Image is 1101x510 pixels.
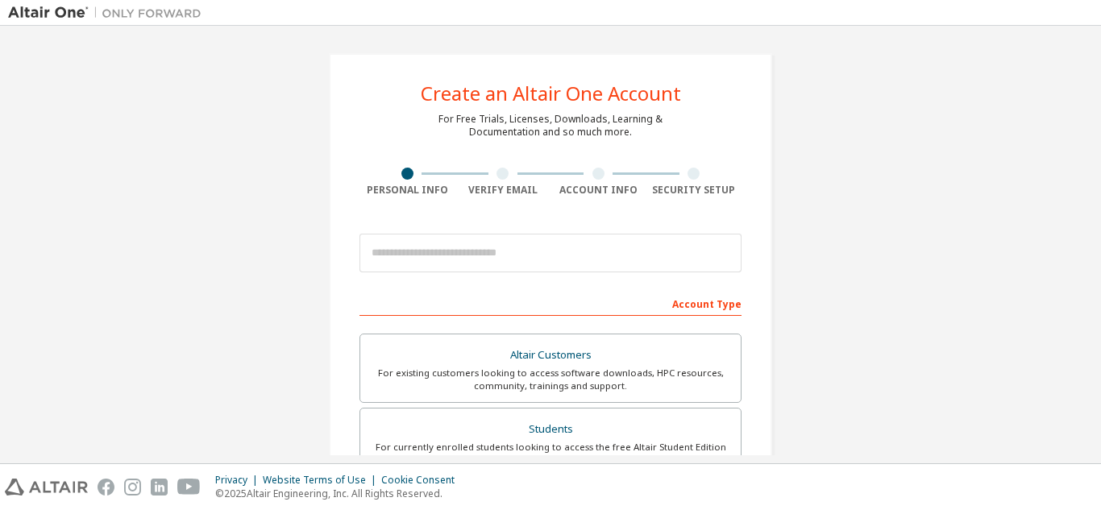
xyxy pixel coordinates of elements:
[370,344,731,367] div: Altair Customers
[8,5,210,21] img: Altair One
[646,184,742,197] div: Security Setup
[98,479,114,495] img: facebook.svg
[370,418,731,441] div: Students
[151,479,168,495] img: linkedin.svg
[124,479,141,495] img: instagram.svg
[370,367,731,392] div: For existing customers looking to access software downloads, HPC resources, community, trainings ...
[381,474,464,487] div: Cookie Consent
[359,184,455,197] div: Personal Info
[421,84,681,103] div: Create an Altair One Account
[370,441,731,466] div: For currently enrolled students looking to access the free Altair Student Edition bundle and all ...
[438,113,663,139] div: For Free Trials, Licenses, Downloads, Learning & Documentation and so much more.
[359,290,742,316] div: Account Type
[177,479,201,495] img: youtube.svg
[550,184,646,197] div: Account Info
[215,474,263,487] div: Privacy
[5,479,88,495] img: altair_logo.svg
[263,474,381,487] div: Website Terms of Use
[455,184,551,197] div: Verify Email
[215,487,464,500] p: © 2025 Altair Engineering, Inc. All Rights Reserved.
